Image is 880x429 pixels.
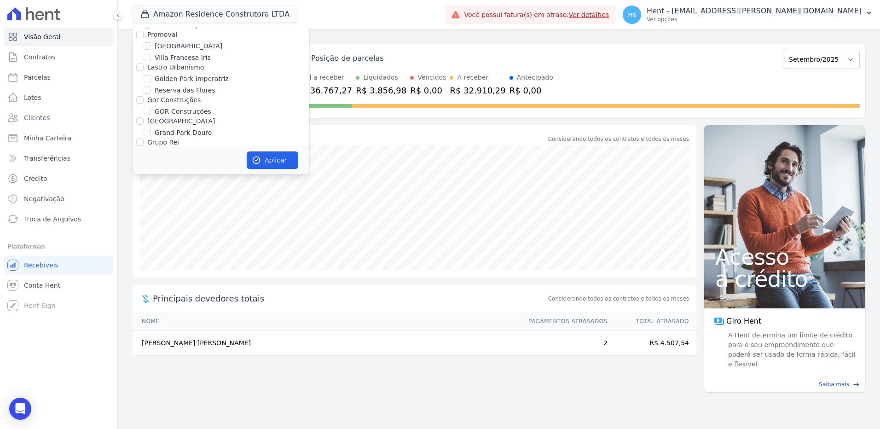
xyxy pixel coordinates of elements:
div: Liquidados [363,73,398,82]
span: Parcelas [24,73,51,82]
td: [PERSON_NAME] [PERSON_NAME] [133,331,520,356]
label: Villa Francesa Iris [155,53,211,63]
a: Ver detalhes [569,11,609,18]
div: R$ 0,00 [410,84,446,97]
label: Promoval [147,31,177,38]
span: Crédito [24,174,47,183]
span: Principais devedores totais [153,292,546,305]
a: Recebíveis [4,256,114,274]
p: Hent - [EMAIL_ADDRESS][PERSON_NAME][DOMAIN_NAME] [647,6,862,16]
div: Saldo devedor total [153,133,546,145]
a: Clientes [4,109,114,127]
span: Recebíveis [24,261,58,270]
a: Parcelas [4,68,114,87]
a: Crédito [4,169,114,188]
span: Contratos [24,52,55,62]
span: Hs [628,12,636,18]
div: Open Intercom Messenger [9,398,31,420]
div: Posição de parcelas [311,53,384,64]
span: a crédito [715,268,854,290]
span: A Hent determina um limite de crédito para o seu empreendimento que poderá ser usado de forma ráp... [726,330,856,369]
a: Saiba mais east [710,380,860,388]
div: Total a receber [296,73,352,82]
label: Gor Construções [147,96,201,104]
span: Visão Geral [24,32,61,41]
span: Você possui fatura(s) em atraso. [464,10,609,20]
a: Minha Carteira [4,129,114,147]
span: Acesso [715,246,854,268]
a: Negativação [4,190,114,208]
div: R$ 36.767,27 [296,84,352,97]
label: [GEOGRAPHIC_DATA] [147,117,215,125]
button: Hs Hent - [EMAIL_ADDRESS][PERSON_NAME][DOMAIN_NAME] Ver opções [615,2,880,28]
label: Reserva das Flores [155,86,215,95]
button: Amazon Residence Construtora LTDA [133,6,297,23]
label: GOR Construções [155,107,211,116]
span: Conta Hent [24,281,60,290]
div: Considerando todos os contratos e todos os meses [548,135,689,143]
div: R$ 3.856,98 [356,84,406,97]
p: Ver opções [647,16,862,23]
a: Troca de Arquivos [4,210,114,228]
span: Transferências [24,154,70,163]
a: Visão Geral [4,28,114,46]
span: Minha Carteira [24,133,71,143]
label: Lastro Urbanismo [147,64,204,71]
label: [GEOGRAPHIC_DATA] [155,41,222,51]
div: R$ 32.910,29 [450,84,505,97]
label: Grand Park Douro [155,128,212,138]
label: Golden Park Imperatriz [155,74,229,84]
button: Aplicar [247,151,298,169]
span: Negativação [24,194,64,203]
span: Clientes [24,113,50,122]
a: Transferências [4,149,114,168]
span: Troca de Arquivos [24,214,81,224]
span: east [853,381,860,388]
span: Lotes [24,93,41,102]
div: Plataformas [7,241,110,252]
div: A receber [457,73,488,82]
th: Total Atrasado [608,312,696,331]
th: Pagamentos Atrasados [520,312,608,331]
td: 2 [520,331,608,356]
div: Vencidos [417,73,446,82]
span: Saiba mais [819,380,849,388]
a: Contratos [4,48,114,66]
span: Giro Hent [726,316,761,327]
div: Antecipado [517,73,553,82]
td: R$ 4.507,54 [608,331,696,356]
label: Grupo Rei [147,139,179,146]
span: Considerando todos os contratos e todos os meses [548,295,689,303]
a: Conta Hent [4,276,114,295]
th: Nome [133,312,520,331]
a: Lotes [4,88,114,107]
div: R$ 0,00 [509,84,553,97]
